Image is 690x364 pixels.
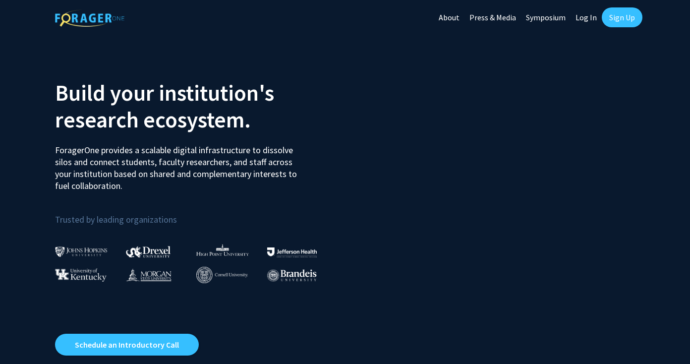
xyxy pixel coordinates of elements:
[196,244,249,256] img: High Point University
[55,246,108,257] img: Johns Hopkins University
[55,200,338,227] p: Trusted by leading organizations
[55,268,107,282] img: University of Kentucky
[267,269,317,282] img: Brandeis University
[196,267,248,283] img: Cornell University
[267,247,317,257] img: Thomas Jefferson University
[55,137,304,192] p: ForagerOne provides a scalable digital infrastructure to dissolve silos and connect students, fac...
[55,79,338,133] h2: Build your institution's research ecosystem.
[55,334,199,356] a: Opens in a new tab
[126,268,172,281] img: Morgan State University
[602,7,642,27] a: Sign Up
[55,9,124,27] img: ForagerOne Logo
[126,246,171,257] img: Drexel University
